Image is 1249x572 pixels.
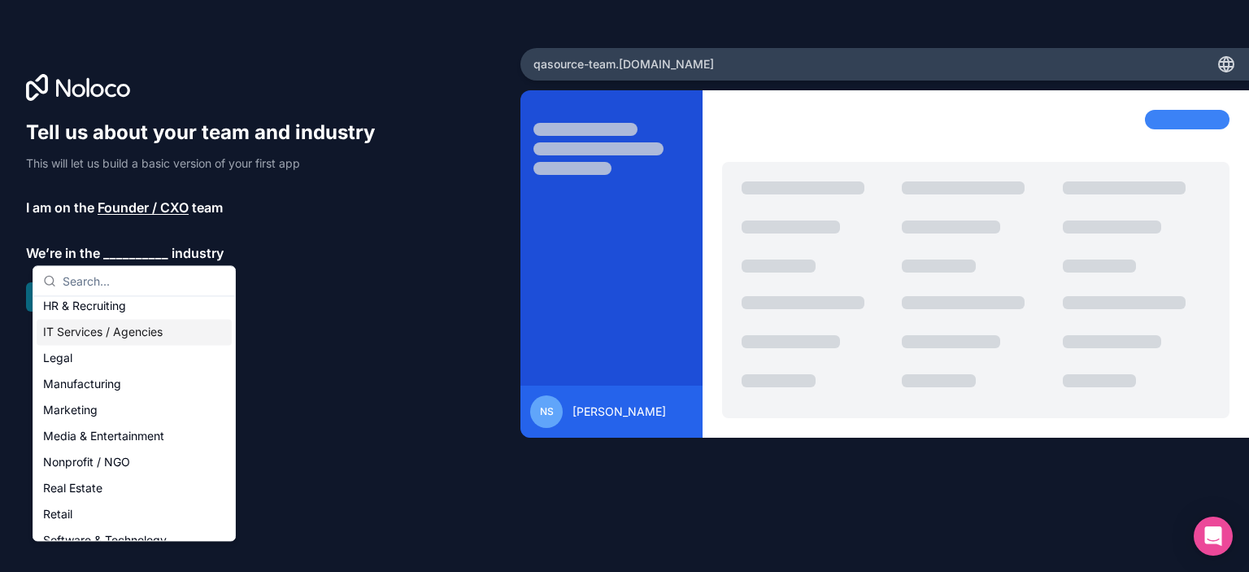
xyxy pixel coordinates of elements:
[37,475,232,501] div: Real Estate
[533,56,714,72] span: qasource-team .[DOMAIN_NAME]
[37,345,232,371] div: Legal
[26,120,390,146] h1: Tell us about your team and industry
[26,243,100,263] span: We’re in the
[192,198,223,217] span: team
[1194,517,1233,556] div: Open Intercom Messenger
[37,293,232,319] div: HR & Recruiting
[172,243,224,263] span: industry
[26,155,390,172] p: This will let us build a basic version of your first app
[33,296,235,540] div: Suggestions
[572,404,666,420] span: [PERSON_NAME]
[37,501,232,527] div: Retail
[103,243,168,263] span: __________
[37,423,232,449] div: Media & Entertainment
[37,397,232,423] div: Marketing
[98,198,189,217] span: Founder / CXO
[37,319,232,345] div: IT Services / Agencies
[26,198,94,217] span: I am on the
[540,405,554,418] span: nS
[37,527,232,553] div: Software & Technology
[37,371,232,397] div: Manufacturing
[37,449,232,475] div: Nonprofit / NGO
[63,266,225,295] input: Search...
